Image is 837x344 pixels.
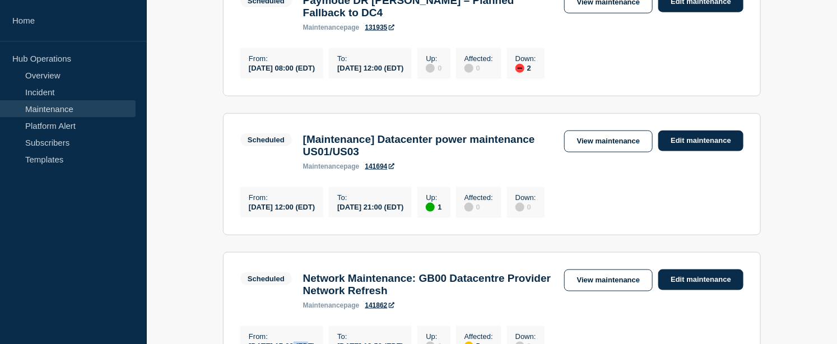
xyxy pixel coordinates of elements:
p: To : [337,332,403,341]
div: 1 [426,202,441,212]
p: To : [337,193,403,202]
span: maintenance [303,162,344,170]
p: Up : [426,332,441,341]
span: maintenance [303,24,344,31]
div: down [515,64,524,73]
h3: Network Maintenance: GB00 Datacentre Provider Network Refresh [303,272,553,297]
p: Up : [426,54,441,63]
p: From : [249,193,315,202]
a: 131935 [365,24,394,31]
a: 141862 [365,301,394,309]
a: View maintenance [564,269,653,291]
div: disabled [464,203,473,212]
div: up [426,203,435,212]
div: 0 [464,202,493,212]
a: 141694 [365,162,394,170]
a: View maintenance [564,131,653,152]
div: [DATE] 08:00 (EDT) [249,63,315,72]
p: From : [249,54,315,63]
p: Affected : [464,332,493,341]
p: Down : [515,332,536,341]
p: page [303,162,360,170]
p: page [303,301,360,309]
p: Up : [426,193,441,202]
div: 0 [426,63,441,73]
div: [DATE] 12:00 (EDT) [337,63,403,72]
h3: [Maintenance] Datacenter power maintenance US01/US03 [303,133,553,158]
div: 0 [515,202,536,212]
div: Scheduled [248,275,285,283]
p: Affected : [464,193,493,202]
span: maintenance [303,301,344,309]
div: [DATE] 12:00 (EDT) [249,202,315,211]
p: To : [337,54,403,63]
p: Down : [515,54,536,63]
p: Affected : [464,54,493,63]
div: 2 [515,63,536,73]
p: From : [249,332,315,341]
div: [DATE] 21:00 (EDT) [337,202,403,211]
div: 0 [464,63,493,73]
a: Edit maintenance [658,269,743,290]
div: disabled [464,64,473,73]
div: disabled [515,203,524,212]
p: Down : [515,193,536,202]
a: Edit maintenance [658,131,743,151]
div: Scheduled [248,136,285,144]
p: page [303,24,360,31]
div: disabled [426,64,435,73]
